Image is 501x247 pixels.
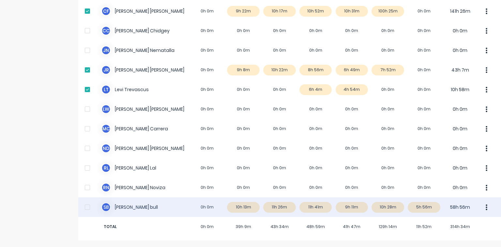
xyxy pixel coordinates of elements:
span: 43h 34m [262,224,298,230]
span: 314h 34m [442,224,478,230]
span: TOTAL [101,224,189,230]
span: 129h 14m [370,224,406,230]
span: 41h 47m [334,224,370,230]
span: 48h 59m [297,224,334,230]
span: 0h 0m [189,224,225,230]
span: 39h 9m [225,224,262,230]
span: 11h 52m [406,224,442,230]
